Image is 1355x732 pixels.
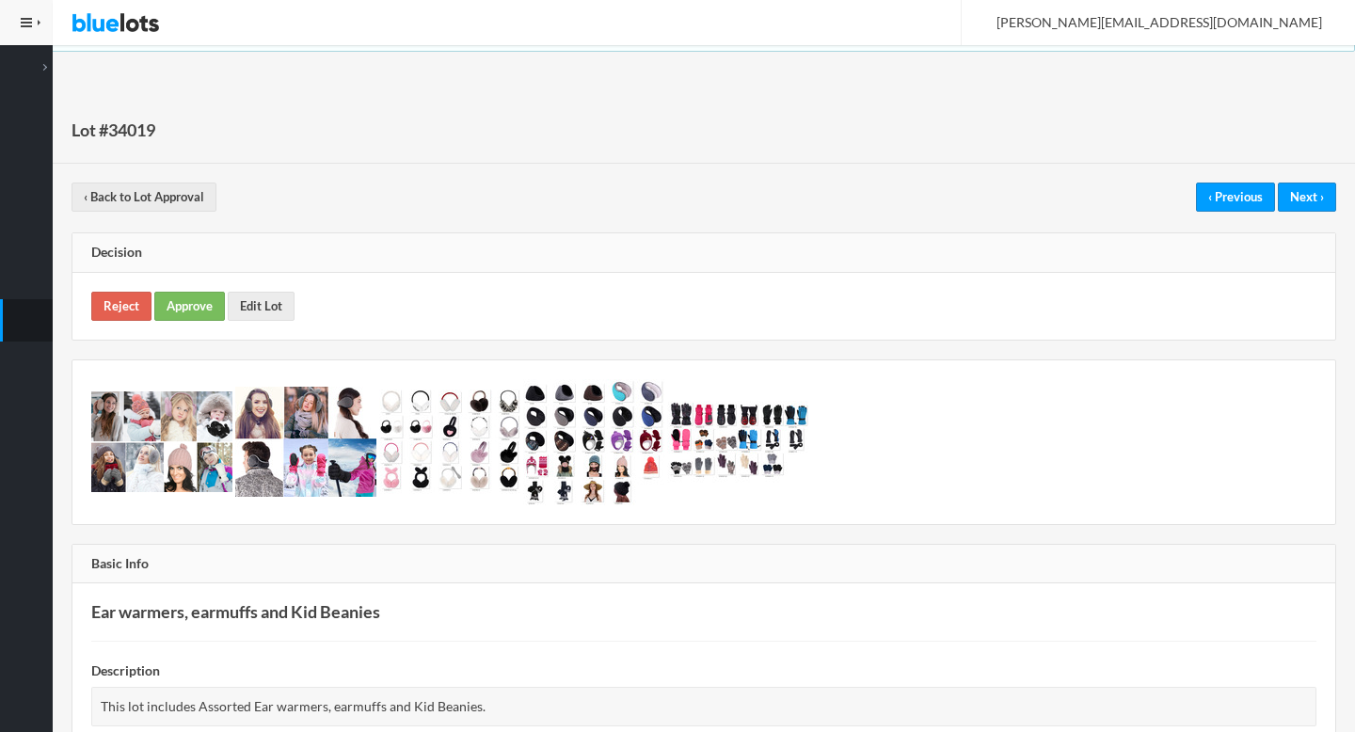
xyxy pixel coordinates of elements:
[72,183,216,212] a: ‹ Back to Lot Approval
[379,390,520,494] img: 7de6a7f6-d369-434c-b457-82e5c2b0b2a4-1687850180.jpg
[91,602,1316,622] h3: Ear warmers, earmuffs and Kid Beanies
[1278,183,1336,212] a: Next ›
[72,233,1335,273] div: Decision
[91,292,151,321] a: Reject
[91,660,160,682] label: Description
[91,391,232,492] img: 20131d0b-4e62-4408-ac33-c36a828f31fe-1687850179.jpg
[667,401,808,483] img: b735f763-2a9b-4b6a-b3e4-7ec9b80c02bd-1687850180.jpg
[228,292,295,321] a: Edit Lot
[72,545,1335,584] div: Basic Info
[154,292,225,321] a: Approve
[976,14,1322,30] span: [PERSON_NAME][EMAIL_ADDRESS][DOMAIN_NAME]
[235,387,376,497] img: 7052180a-8469-4103-b291-5a8f9bf6d709-1687850179.jpg
[91,687,1316,727] div: This lot includes Assorted Ear warmers, earmuffs and Kid Beanies.
[1196,183,1275,212] a: ‹ Previous
[523,379,664,505] img: efc95bd7-37f2-434e-9e57-bc12256032c6-1687850180.jpg
[72,116,155,144] h1: Lot #34019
